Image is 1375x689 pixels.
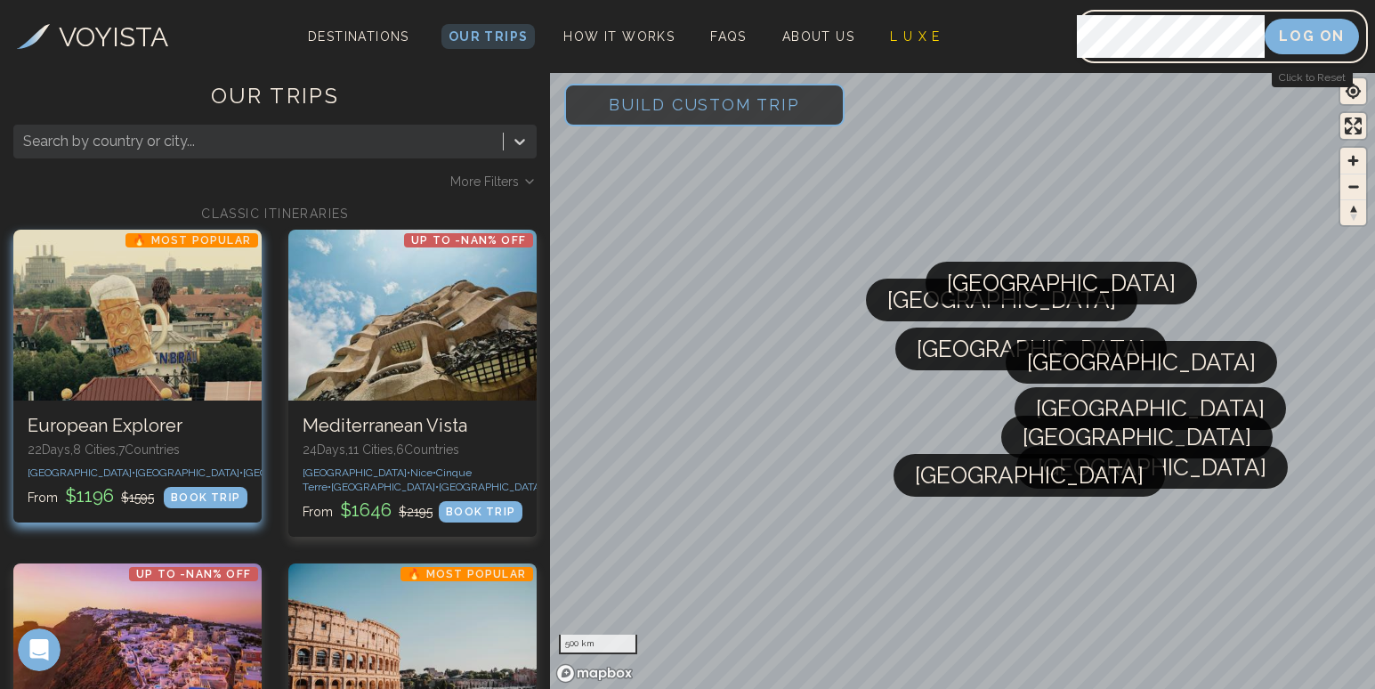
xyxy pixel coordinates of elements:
canvas: Map [550,69,1375,689]
span: [GEOGRAPHIC_DATA] [915,454,1144,497]
input: Password [1077,15,1265,58]
span: [GEOGRAPHIC_DATA] [917,328,1145,370]
div: We typically reply in a few minutes [36,406,297,425]
p: From [28,483,154,508]
button: Enter fullscreen [1340,113,1366,139]
span: $ 1646 [336,499,395,521]
h1: OUR TRIPS [13,82,537,125]
p: From [303,498,433,523]
img: Profile image for Beau [279,28,315,64]
img: logo [36,34,146,62]
span: Reset bearing to north [1340,200,1366,225]
a: L U X E [883,24,948,49]
span: [GEOGRAPHIC_DATA] [1023,416,1251,458]
button: Messages [178,525,356,596]
div: Recent message [36,285,319,304]
h3: Mediterranean Vista [303,415,522,437]
span: About Us [782,29,854,44]
div: • [DATE] [115,329,165,348]
span: [GEOGRAPHIC_DATA] • [303,466,410,479]
span: [GEOGRAPHIC_DATA] • [135,466,243,479]
div: Send us a messageWe typically reply in a few minutes [18,372,338,440]
p: How can we help plan your travels? [36,187,320,247]
button: Zoom in [1340,148,1366,174]
h3: VOYISTA [59,17,168,57]
div: Beau [79,329,111,348]
a: Click to Reset [1272,68,1353,87]
a: Our Trips [441,24,536,49]
div: Profile image for BeauSounds great, thank you. I will pay and confirm my steps on the account ver... [19,296,337,362]
div: Send us a message [36,387,297,406]
p: Hi [PERSON_NAME] 👋 [36,126,320,187]
h3: European Explorer [28,415,247,437]
span: [GEOGRAPHIC_DATA] • [243,466,351,479]
iframe: Intercom live chat [18,628,61,671]
button: Build Custom Trip [564,84,845,126]
button: Zoom out [1340,174,1366,199]
button: Log On [1265,19,1359,54]
span: [GEOGRAPHIC_DATA] [1036,387,1265,430]
span: FAQs [710,29,747,44]
span: [GEOGRAPHIC_DATA] [1027,341,1256,384]
span: Build Custom Trip [580,67,829,142]
span: $ 1595 [121,490,154,505]
div: BOOK TRIP [164,487,247,508]
span: How It Works [563,29,675,44]
p: 🔥 Most Popular [125,233,258,247]
span: Home [69,570,109,582]
span: Nice • [410,466,436,479]
h2: CLASSIC ITINERARIES [13,205,537,223]
p: 24 Days, 11 Cities, 6 Countr ies [303,441,522,458]
span: [GEOGRAPHIC_DATA] • [439,481,546,493]
span: [GEOGRAPHIC_DATA] • [331,481,439,493]
button: Reset bearing to north [1340,199,1366,225]
a: FAQs [703,24,754,49]
img: Profile image for Beau [36,312,72,347]
span: [GEOGRAPHIC_DATA] [947,262,1176,304]
span: [GEOGRAPHIC_DATA] • [28,466,135,479]
img: Voyista Logo [17,24,50,49]
span: Messages [237,570,298,582]
span: Destinations [301,22,417,75]
span: [GEOGRAPHIC_DATA] [1038,446,1266,489]
div: Recent messageProfile image for BeauSounds great, thank you. I will pay and confirm my steps on t... [18,270,338,363]
a: VOYISTA [17,17,168,57]
span: More Filters [450,173,519,190]
p: 22 Days, 8 Cities, 7 Countr ies [28,441,247,458]
div: BOOK TRIP [439,501,522,523]
p: 🔥 Most Popular [400,567,533,581]
span: $ 2195 [399,505,433,519]
p: Up to -NaN% OFF [129,567,258,581]
span: Our Trips [449,29,529,44]
a: Mapbox homepage [555,663,634,684]
div: 500 km [559,635,637,654]
a: Mediterranean VistaUp to -NaN% OFFMediterranean Vista24Days,11 Cities,6Countries[GEOGRAPHIC_DATA]... [288,230,537,537]
span: [GEOGRAPHIC_DATA] [887,279,1116,321]
a: How It Works [556,24,682,49]
span: L U X E [890,29,941,44]
button: Find my location [1340,78,1366,104]
a: About Us [775,24,861,49]
span: $ 1196 [61,485,117,507]
a: European Explorer🔥 Most PopularEuropean Explorer22Days,8 Cities,7Countries[GEOGRAPHIC_DATA]•[GEOG... [13,230,262,523]
p: Up to -NaN% OFF [404,233,533,247]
